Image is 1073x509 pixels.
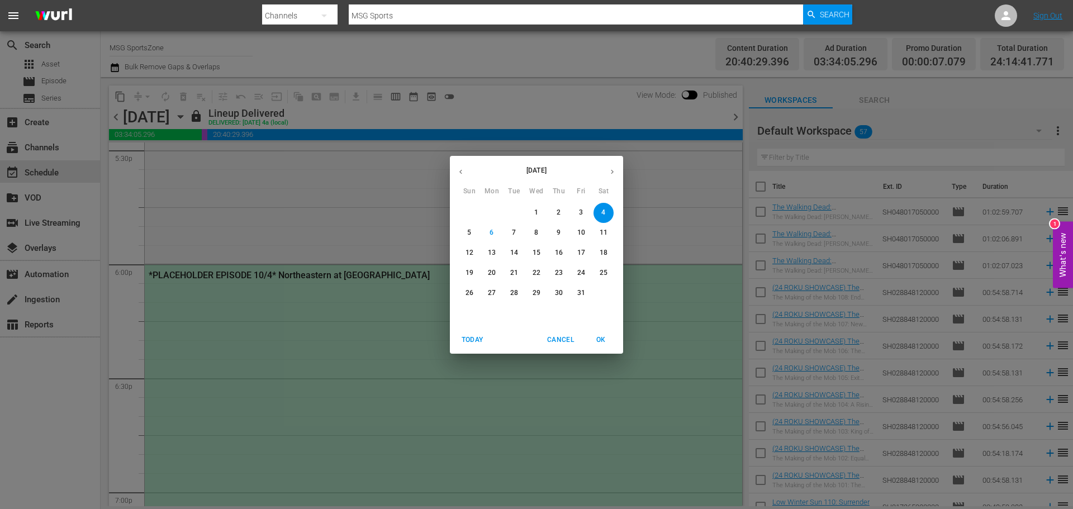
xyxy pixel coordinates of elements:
span: Today [459,334,486,346]
p: 15 [533,248,540,258]
p: 11 [600,228,607,237]
button: 2 [549,203,569,223]
button: 12 [459,243,479,263]
span: Thu [549,186,569,197]
span: OK [587,334,614,346]
button: 18 [594,243,614,263]
button: 8 [526,223,547,243]
p: 7 [512,228,516,237]
button: 21 [504,263,524,283]
button: 20 [482,263,502,283]
span: Wed [526,186,547,197]
p: 28 [510,288,518,298]
p: 9 [557,228,561,237]
button: Cancel [543,331,578,349]
p: 26 [466,288,473,298]
span: Mon [482,186,502,197]
button: OK [583,331,619,349]
p: 27 [488,288,496,298]
p: 17 [577,248,585,258]
button: 10 [571,223,591,243]
button: 19 [459,263,479,283]
p: 18 [600,248,607,258]
button: 22 [526,263,547,283]
button: Today [454,331,490,349]
span: Fri [571,186,591,197]
p: 25 [600,268,607,278]
button: 31 [571,283,591,303]
p: 4 [601,208,605,217]
p: 29 [533,288,540,298]
p: 3 [579,208,583,217]
span: Cancel [547,334,574,346]
button: 24 [571,263,591,283]
button: 7 [504,223,524,243]
p: 30 [555,288,563,298]
span: Sun [459,186,479,197]
button: 15 [526,243,547,263]
p: 16 [555,248,563,258]
p: 8 [534,228,538,237]
button: 11 [594,223,614,243]
button: 16 [549,243,569,263]
button: 4 [594,203,614,223]
p: 14 [510,248,518,258]
span: Tue [504,186,524,197]
button: 30 [549,283,569,303]
p: 1 [534,208,538,217]
p: 6 [490,228,493,237]
a: Sign Out [1033,11,1062,20]
button: 29 [526,283,547,303]
div: 1 [1050,219,1059,228]
span: Sat [594,186,614,197]
button: 3 [571,203,591,223]
button: 28 [504,283,524,303]
p: 5 [467,228,471,237]
button: 17 [571,243,591,263]
p: 10 [577,228,585,237]
p: 20 [488,268,496,278]
button: 1 [526,203,547,223]
p: 12 [466,248,473,258]
span: Search [820,4,849,25]
button: Open Feedback Widget [1053,221,1073,288]
button: 6 [482,223,502,243]
p: 31 [577,288,585,298]
button: 14 [504,243,524,263]
button: 9 [549,223,569,243]
button: 26 [459,283,479,303]
button: 23 [549,263,569,283]
button: 5 [459,223,479,243]
span: menu [7,9,20,22]
p: 23 [555,268,563,278]
p: 2 [557,208,561,217]
button: 27 [482,283,502,303]
p: 19 [466,268,473,278]
p: 24 [577,268,585,278]
p: 22 [533,268,540,278]
p: 13 [488,248,496,258]
p: 21 [510,268,518,278]
button: 13 [482,243,502,263]
p: [DATE] [472,165,601,175]
img: ans4CAIJ8jUAAAAAAAAAAAAAAAAAAAAAAAAgQb4GAAAAAAAAAAAAAAAAAAAAAAAAJMjXAAAAAAAAAAAAAAAAAAAAAAAAgAT5G... [27,3,80,29]
button: 25 [594,263,614,283]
